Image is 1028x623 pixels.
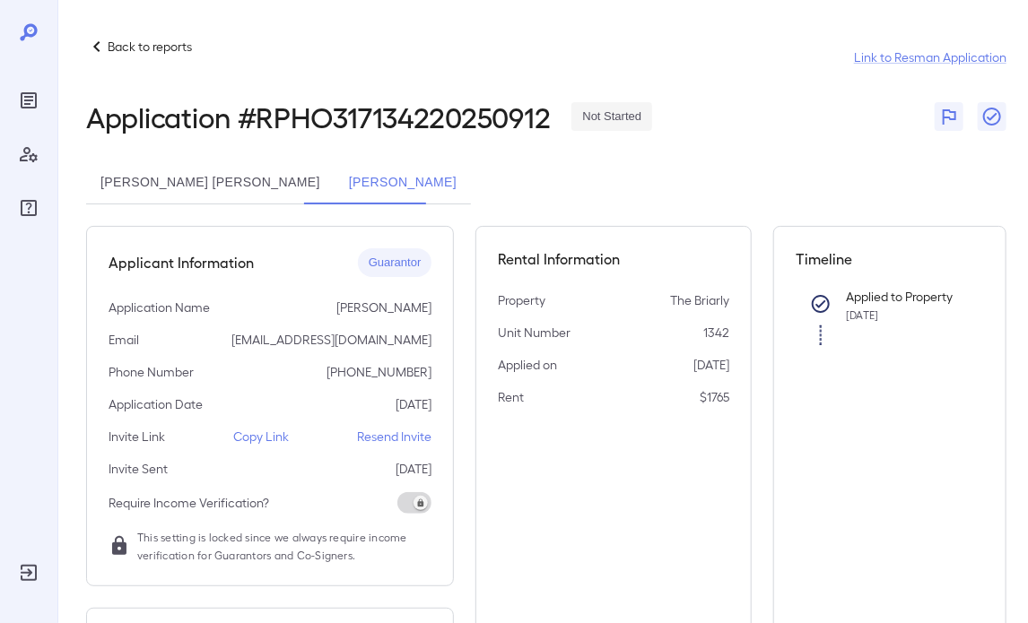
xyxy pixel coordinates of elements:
[396,460,431,478] p: [DATE]
[109,428,165,446] p: Invite Link
[358,255,432,272] span: Guarantor
[498,388,524,406] p: Rent
[357,428,431,446] p: Resend Invite
[796,248,984,270] h5: Timeline
[670,291,729,309] p: The Briarly
[703,324,729,342] p: 1342
[231,331,431,349] p: [EMAIL_ADDRESS][DOMAIN_NAME]
[854,48,1006,66] a: Link to Resman Application
[109,363,194,381] p: Phone Number
[571,108,652,125] span: Not Started
[109,395,203,413] p: Application Date
[336,299,431,316] p: [PERSON_NAME]
[86,100,550,133] h2: Application # RPHO317134220250912
[846,308,878,321] span: [DATE]
[978,102,1006,131] button: Close Report
[700,388,729,406] p: $1765
[498,248,729,270] h5: Rental Information
[109,252,254,273] h5: Applicant Information
[935,102,963,131] button: Flag Report
[396,395,431,413] p: [DATE]
[498,356,557,374] p: Applied on
[108,38,192,56] p: Back to reports
[498,291,545,309] p: Property
[335,161,471,204] button: [PERSON_NAME]
[14,140,43,169] div: Manage Users
[14,194,43,222] div: FAQ
[846,288,955,306] p: Applied to Property
[498,324,571,342] p: Unit Number
[109,460,168,478] p: Invite Sent
[109,331,139,349] p: Email
[86,161,335,204] button: [PERSON_NAME] [PERSON_NAME]
[109,494,269,512] p: Require Income Verification?
[327,363,431,381] p: [PHONE_NUMBER]
[693,356,729,374] p: [DATE]
[233,428,289,446] p: Copy Link
[14,558,43,587] div: Log Out
[109,299,210,316] p: Application Name
[14,86,43,115] div: Reports
[137,528,431,564] span: This setting is locked since we always require income verification for Guarantors and Co-Signers.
